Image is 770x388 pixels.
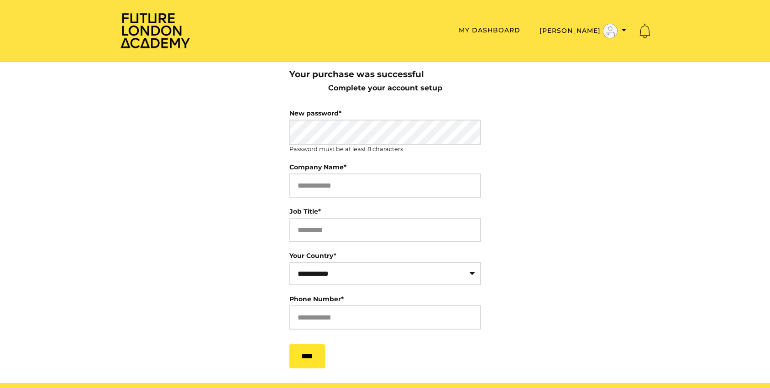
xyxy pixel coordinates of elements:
img: Home Page [119,12,192,49]
small: Password must be at least 8 characters [289,145,403,153]
a: My Dashboard [459,26,520,34]
label: Company Name* [289,161,346,173]
button: Toggle menu [537,23,629,39]
label: Job Title* [289,205,321,218]
h3: Your purchase was successful [289,69,481,79]
h4: Complete your account setup [309,84,462,92]
label: Your Country* [289,252,336,260]
label: New password* [289,107,341,120]
label: Phone Number* [289,293,344,305]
